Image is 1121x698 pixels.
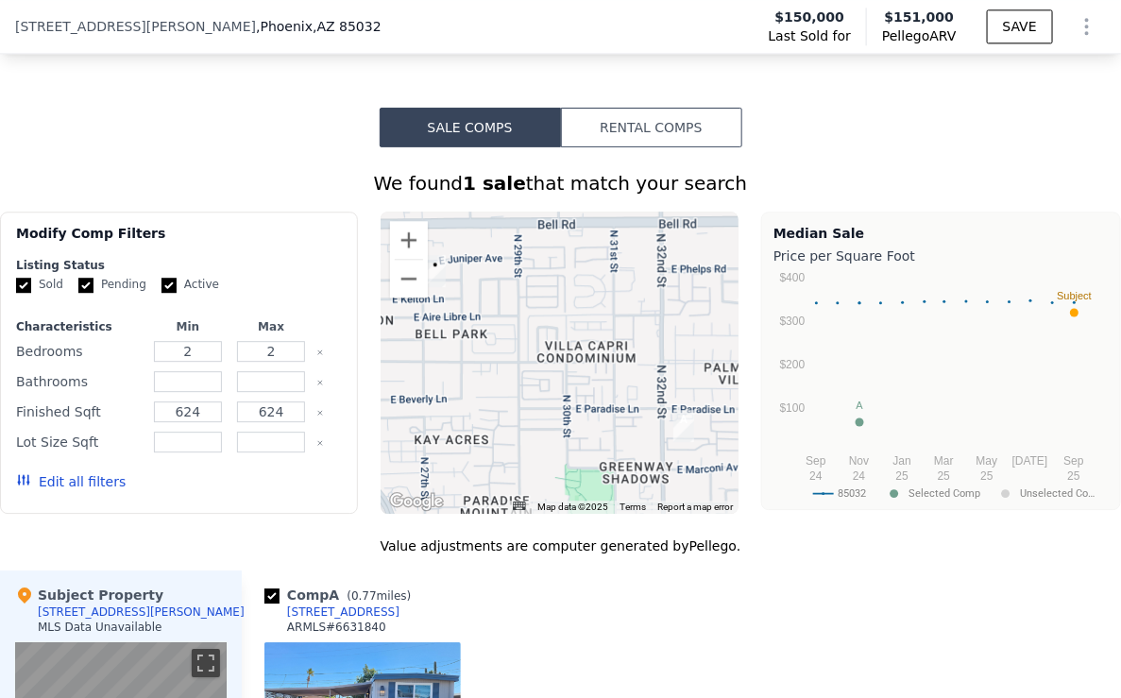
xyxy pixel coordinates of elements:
div: [STREET_ADDRESS] [287,604,399,620]
text: 25 [938,469,951,483]
img: Google [385,489,448,514]
span: , AZ 85032 [313,19,382,34]
text: Sep [806,454,826,468]
span: , Phoenix [256,17,382,36]
button: Edit all filters [16,472,126,491]
div: Min [150,319,226,334]
text: Sep [1063,454,1084,468]
text: 25 [1067,469,1080,483]
text: Jan [893,454,911,468]
text: A [857,400,864,411]
button: Clear [316,409,324,417]
svg: A chart. [773,269,1109,505]
span: [STREET_ADDRESS][PERSON_NAME] [15,17,256,36]
button: Clear [316,379,324,386]
text: 85032 [838,487,866,500]
text: 25 [980,469,994,483]
div: 16005 N 32nd Street Unit 29B [673,410,694,442]
button: Zoom in [390,221,428,259]
text: May [977,454,998,468]
span: ( miles) [339,589,418,603]
text: Subject [1057,290,1092,301]
button: Clear [316,439,324,447]
label: Sold [16,277,63,293]
button: Sale Comps [380,108,561,147]
input: Pending [78,278,93,293]
button: Keyboard shortcuts [513,502,526,510]
text: Mar [934,454,954,468]
span: Pellego ARV [882,26,957,45]
div: Lot Size Sqft [16,429,143,455]
span: Map data ©2025 [537,502,608,512]
strong: 1 sale [463,172,526,195]
text: Selected Comp [909,487,980,500]
text: $300 [780,315,806,328]
div: Modify Comp Filters [16,224,342,258]
div: Characteristics [16,319,143,334]
a: Report a map error [657,502,733,512]
button: Rental Comps [561,108,742,147]
div: [STREET_ADDRESS][PERSON_NAME] [38,604,245,620]
span: $150,000 [775,8,845,26]
button: Zoom out [390,260,428,298]
text: 25 [896,469,909,483]
div: Price per Square Foot [773,243,1109,269]
div: Median Sale [773,224,1109,243]
div: Bedrooms [16,338,143,365]
div: Listing Status [16,258,342,273]
a: [STREET_ADDRESS] [264,604,399,620]
div: Comp A [264,586,418,604]
div: Subject Property [15,586,163,604]
div: 2709 E Phelps Rd [425,255,446,287]
label: Pending [78,277,146,293]
text: $200 [780,358,806,371]
span: 0.77 [351,589,377,603]
button: Toggle fullscreen view [192,649,220,677]
text: [DATE] [1012,454,1048,468]
a: Open this area in Google Maps (opens a new window) [385,489,448,514]
div: ARMLS # 6631840 [287,620,386,635]
div: MLS Data Unavailable [38,620,162,635]
a: Terms (opens in new tab) [620,502,646,512]
text: $100 [780,401,806,415]
text: Nov [849,454,869,468]
input: Active [161,278,177,293]
text: $400 [780,271,806,284]
div: Bathrooms [16,368,143,395]
text: Unselected Co… [1020,487,1095,500]
button: SAVE [987,9,1053,43]
label: Active [161,277,219,293]
div: Max [233,319,309,334]
div: Finished Sqft [16,399,143,425]
span: Last Sold for [769,26,852,45]
text: 24 [809,469,823,483]
input: Sold [16,278,31,293]
button: Show Options [1068,8,1106,45]
button: Clear [316,349,324,356]
text: 24 [853,469,866,483]
span: $151,000 [885,9,955,25]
